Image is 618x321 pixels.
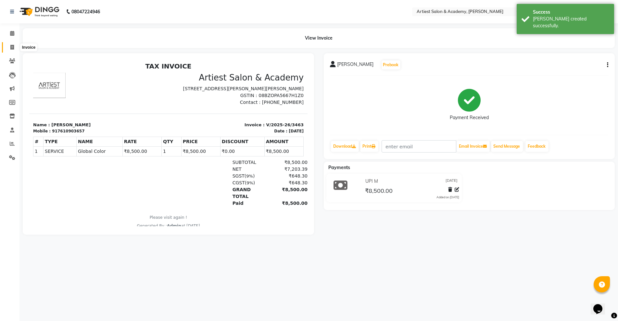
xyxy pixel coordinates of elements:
[491,141,523,152] button: Send Message
[143,62,275,68] p: Invoice : V/2025-26/3463
[4,62,135,68] p: Name : [PERSON_NAME]
[143,26,275,32] p: [STREET_ADDRESS][PERSON_NAME][PERSON_NAME]
[199,120,239,127] div: ( )
[337,61,374,70] span: [PERSON_NAME]
[329,165,350,170] span: Payments
[203,120,216,126] span: CGST
[203,114,215,119] span: SGST
[217,114,224,119] span: 9%
[382,60,400,69] button: Prebook
[199,140,239,147] div: Paid
[132,87,152,96] td: 1
[93,87,132,96] td: ₹8,500.00
[245,68,258,74] div: Date :
[533,9,609,16] div: Success
[191,77,235,87] th: DISCOUNT
[365,178,378,185] span: UPI M
[143,32,275,39] p: GSTIN : 08BZOPA5667H1Z0
[23,68,55,74] div: 917610903657
[457,141,490,152] button: Email Invoice
[239,140,278,147] div: ₹8,500.00
[14,77,47,87] th: TYPE
[446,178,458,185] span: [DATE]
[4,68,21,74] div: Mobile :
[239,113,278,120] div: ₹648.30
[152,87,191,96] td: ₹8,500.00
[533,16,609,29] div: Bill created successfully.
[239,106,278,113] div: ₹7,203.39
[217,121,224,126] span: 9%
[4,77,14,87] th: #
[93,77,132,87] th: RATE
[143,13,275,23] h3: Artiest Salon & Academy
[525,141,549,152] a: Feedback
[591,295,612,315] iframe: chat widget
[20,43,37,51] div: Invoice
[360,141,378,152] a: Print
[132,77,152,87] th: QTY
[239,99,278,106] div: ₹8,500.00
[365,187,393,196] span: ₹8,500.00
[331,141,359,152] a: Download
[4,155,274,161] p: Please visit again !
[152,77,191,87] th: PRICE
[17,3,61,21] img: logo
[47,77,93,87] th: NAME
[71,3,100,21] b: 08047224946
[14,87,47,96] td: SERVICE
[450,115,489,121] div: Payment Received
[199,113,239,120] div: ( )
[199,106,239,113] div: NET
[49,88,92,95] span: Global Color
[239,120,278,127] div: ₹648.30
[23,28,615,48] div: View Invoice
[4,163,274,169] div: Generated By : at [DATE]
[235,87,274,96] td: ₹8,500.00
[4,87,14,96] td: 1
[4,3,274,10] h2: TAX INVOICE
[199,99,239,106] div: SUBTOTAL
[235,77,274,87] th: AMOUNT
[436,195,459,200] div: Added on [DATE]
[143,39,275,46] p: Contact : [PHONE_NUMBER]
[382,140,456,153] input: enter email
[259,68,274,74] div: [DATE]
[199,127,239,140] div: GRAND TOTAL
[191,87,235,96] td: ₹0.00
[239,127,278,140] div: ₹8,500.00
[138,164,152,168] span: Admin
